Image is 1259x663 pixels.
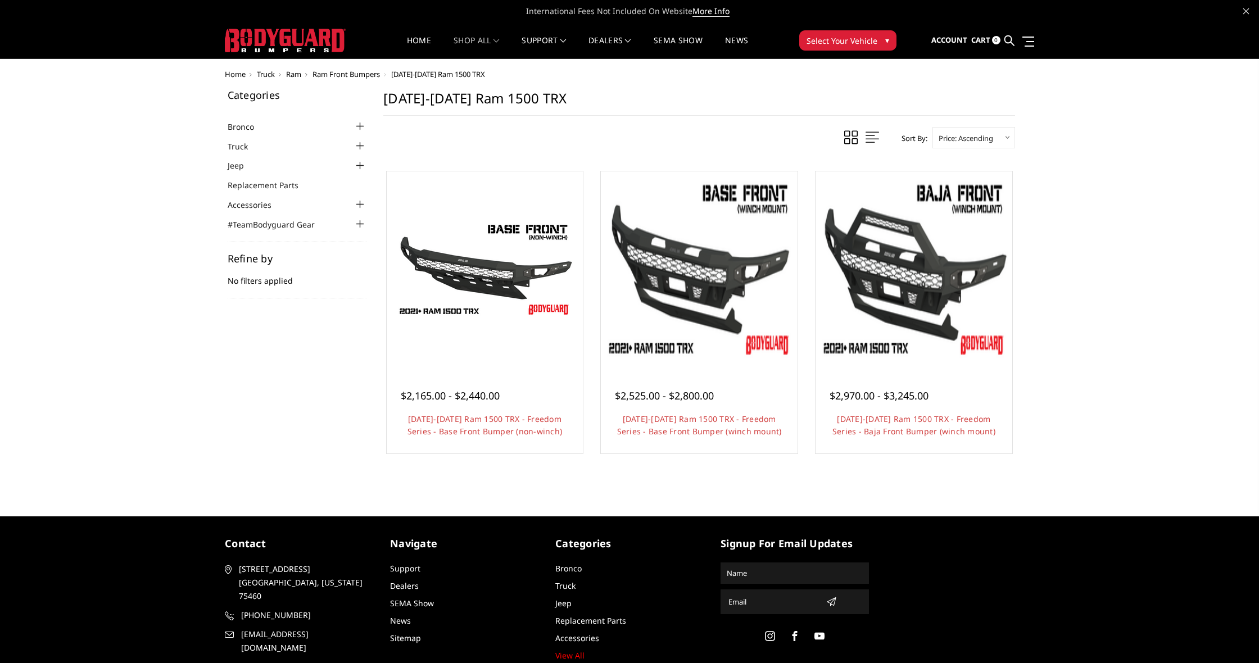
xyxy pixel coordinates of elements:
[615,389,714,402] span: $2,525.00 - $2,800.00
[228,140,262,152] a: Truck
[390,174,581,365] a: 2021-2024 Ram 1500 TRX - Freedom Series - Base Front Bumper (non-winch) 2021-2024 Ram 1500 TRX - ...
[555,598,572,608] a: Jeep
[721,536,869,551] h5: signup for email updates
[895,130,927,147] label: Sort By:
[225,628,373,655] a: [EMAIL_ADDRESS][DOMAIN_NAME]
[654,37,703,58] a: SEMA Show
[931,25,967,56] a: Account
[725,37,748,58] a: News
[885,34,889,46] span: ▾
[228,253,367,298] div: No filters applied
[722,564,867,582] input: Name
[257,69,275,79] a: Truck
[971,35,990,45] span: Cart
[555,563,582,574] a: Bronco
[228,160,258,171] a: Jeep
[555,633,599,643] a: Accessories
[807,35,877,47] span: Select Your Vehicle
[799,30,896,51] button: Select Your Vehicle
[228,253,367,264] h5: Refine by
[390,580,419,591] a: Dealers
[225,608,373,622] a: [PHONE_NUMBER]
[225,536,373,551] h5: contact
[241,628,372,655] span: [EMAIL_ADDRESS][DOMAIN_NAME]
[555,615,626,626] a: Replacement Parts
[407,414,563,437] a: [DATE]-[DATE] Ram 1500 TRX - Freedom Series - Base Front Bumper (non-winch)
[228,121,268,133] a: Bronco
[391,69,485,79] span: [DATE]-[DATE] Ram 1500 TRX
[692,6,730,17] a: More Info
[971,25,1000,56] a: Cart 0
[390,633,421,643] a: Sitemap
[228,199,286,211] a: Accessories
[724,593,822,611] input: Email
[228,90,367,100] h5: Categories
[390,615,411,626] a: News
[407,37,431,58] a: Home
[992,36,1000,44] span: 0
[522,37,566,58] a: Support
[383,90,1015,116] h1: [DATE]-[DATE] Ram 1500 TRX
[818,174,1009,365] a: 2021-2024 Ram 1500 TRX - Freedom Series - Baja Front Bumper (winch mount) 2021-2024 Ram 1500 TRX ...
[401,389,500,402] span: $2,165.00 - $2,440.00
[286,69,301,79] a: Ram
[390,563,420,574] a: Support
[239,562,369,603] span: [STREET_ADDRESS] [GEOGRAPHIC_DATA], [US_STATE] 75460
[225,69,246,79] a: Home
[228,219,329,230] a: #TeamBodyguard Gear
[555,650,585,661] a: View All
[830,389,929,402] span: $2,970.00 - $3,245.00
[588,37,631,58] a: Dealers
[225,29,346,52] img: BODYGUARD BUMPERS
[617,414,782,437] a: [DATE]-[DATE] Ram 1500 TRX - Freedom Series - Base Front Bumper (winch mount)
[555,536,704,551] h5: Categories
[818,174,1009,365] img: 2021-2024 Ram 1500 TRX - Freedom Series - Baja Front Bumper (winch mount)
[395,219,574,320] img: 2021-2024 Ram 1500 TRX - Freedom Series - Base Front Bumper (non-winch)
[241,608,372,622] span: [PHONE_NUMBER]
[931,35,967,45] span: Account
[832,414,995,437] a: [DATE]-[DATE] Ram 1500 TRX - Freedom Series - Baja Front Bumper (winch mount)
[555,580,576,591] a: Truck
[390,598,434,608] a: SEMA Show
[313,69,380,79] a: Ram Front Bumpers
[604,174,795,365] img: 2021-2024 Ram 1500 TRX - Freedom Series - Base Front Bumper (winch mount)
[228,179,313,191] a: Replacement Parts
[390,536,538,551] h5: Navigate
[454,37,499,58] a: shop all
